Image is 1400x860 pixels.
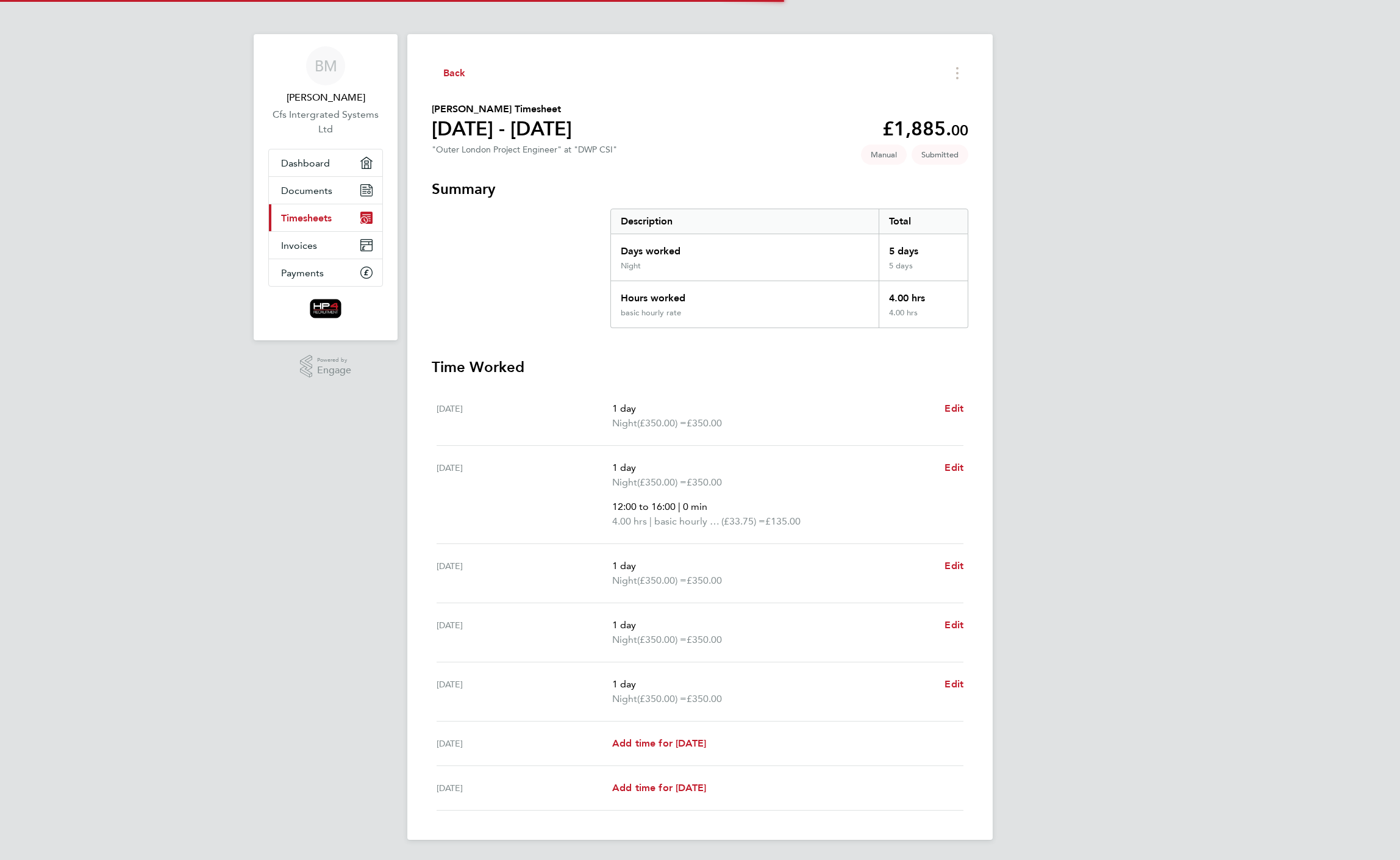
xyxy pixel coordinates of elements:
[281,185,332,196] span: Documents
[721,515,765,527] span: (£33.75) =
[437,401,612,431] div: [DATE]
[945,401,963,416] a: Edit
[432,116,572,141] h1: [DATE] - [DATE]
[281,267,324,279] span: Payments
[437,460,612,529] div: [DATE]
[637,693,687,704] span: (£350.00) =
[281,240,317,251] span: Invoices
[437,781,612,795] div: [DATE]
[437,736,612,751] div: [DATE]
[612,501,676,512] span: 12:00 to 16:00
[612,782,706,794] span: Add time for [DATE]
[879,261,968,281] div: 5 days
[945,559,963,573] a: Edit
[879,209,968,234] div: Total
[254,34,398,340] nav: Main navigation
[315,58,337,74] span: BM
[611,234,879,261] div: Days worked
[945,677,963,692] a: Edit
[612,416,637,431] span: Night
[300,355,352,378] a: Powered byEngage
[612,401,935,416] p: 1 day
[268,90,383,105] span: Ben Moore
[432,179,968,199] h3: Summary
[610,209,968,328] div: Summary
[437,677,612,706] div: [DATE]
[612,515,647,527] span: 4.00 hrs
[946,63,968,82] button: Timesheets Menu
[945,560,963,572] span: Edit
[281,157,330,169] span: Dashboard
[612,781,706,795] a: Add time for [DATE]
[687,575,722,586] span: £350.00
[317,365,351,376] span: Engage
[861,145,907,165] span: This timesheet was manually created.
[678,501,680,512] span: |
[432,357,968,377] h3: Time Worked
[437,618,612,647] div: [DATE]
[612,460,935,475] p: 1 day
[683,501,707,512] span: 0 min
[269,149,382,176] a: Dashboard
[612,618,935,632] p: 1 day
[443,66,466,81] span: Back
[687,634,722,645] span: £350.00
[268,107,383,137] a: Cfs Intergrated Systems Ltd
[879,281,968,308] div: 4.00 hrs
[612,736,706,751] a: Add time for [DATE]
[612,677,935,692] p: 1 day
[945,460,963,475] a: Edit
[637,634,687,645] span: (£350.00) =
[437,559,612,588] div: [DATE]
[687,693,722,704] span: £350.00
[269,259,382,286] a: Payments
[612,573,637,588] span: Night
[432,65,466,81] button: Back
[637,575,687,586] span: (£350.00) =
[317,355,351,365] span: Powered by
[611,209,879,234] div: Description
[268,299,383,318] a: Go to home page
[432,145,617,155] div: "Outer London Project Engineer" at "DWP CSI"
[945,678,963,690] span: Edit
[621,308,681,318] div: basic hourly rate
[612,475,637,490] span: Night
[612,559,935,573] p: 1 day
[637,417,687,429] span: (£350.00) =
[612,737,706,749] span: Add time for [DATE]
[879,234,968,261] div: 5 days
[432,102,572,116] h2: [PERSON_NAME] Timesheet
[649,515,652,527] span: |
[945,462,963,473] span: Edit
[637,476,687,488] span: (£350.00) =
[612,692,637,706] span: Night
[269,177,382,204] a: Documents
[612,632,637,647] span: Night
[621,261,641,271] div: Night
[882,117,968,140] app-decimal: £1,885.
[945,403,963,414] span: Edit
[310,299,342,318] img: hp4recruitment-logo-retina.png
[879,308,968,328] div: 4.00 hrs
[611,281,879,308] div: Hours worked
[654,514,721,529] span: basic hourly rate
[269,204,382,231] a: Timesheets
[269,232,382,259] a: Invoices
[912,145,968,165] span: This timesheet is Submitted.
[945,619,963,631] span: Edit
[281,212,332,224] span: Timesheets
[687,417,722,429] span: £350.00
[268,46,383,105] a: BM[PERSON_NAME]
[945,618,963,632] a: Edit
[951,121,968,139] span: 00
[765,515,801,527] span: £135.00
[687,476,722,488] span: £350.00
